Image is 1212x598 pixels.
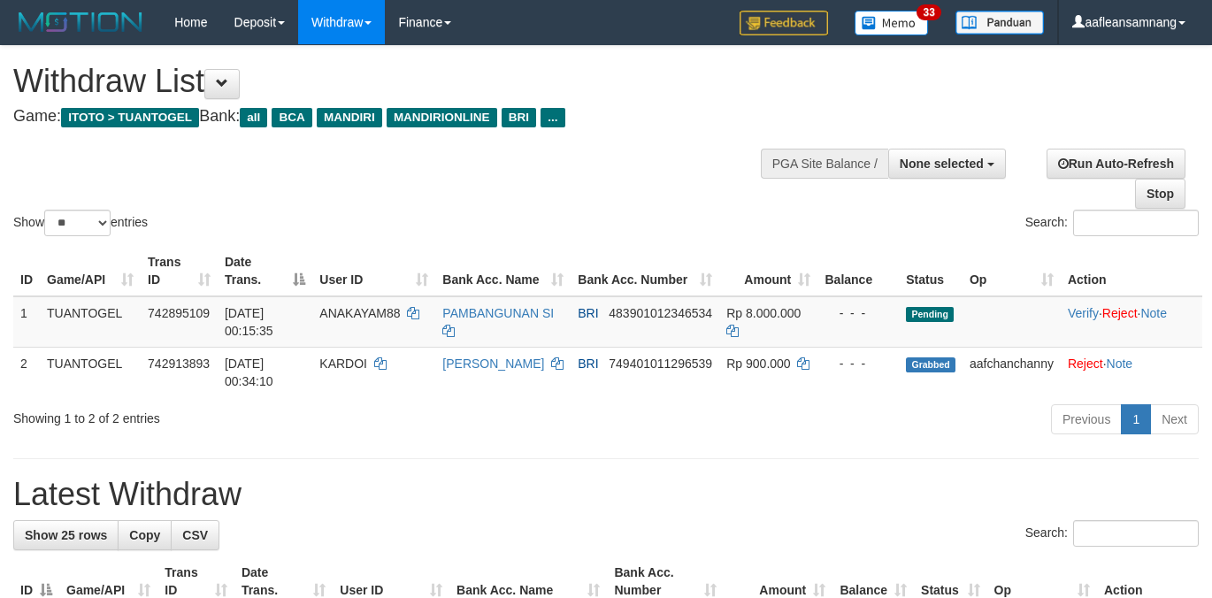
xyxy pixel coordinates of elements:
[1107,356,1133,371] a: Note
[900,157,984,171] span: None selected
[963,246,1061,296] th: Op: activate to sort column ascending
[225,356,273,388] span: [DATE] 00:34:10
[719,246,817,296] th: Amount: activate to sort column ascending
[40,296,141,348] td: TUANTOGEL
[825,304,892,322] div: - - -
[955,11,1044,34] img: panduan.png
[726,306,801,320] span: Rp 8.000.000
[13,64,790,99] h1: Withdraw List
[1061,296,1202,348] td: · ·
[218,246,312,296] th: Date Trans.: activate to sort column descending
[240,108,267,127] span: all
[442,306,554,320] a: PAMBANGUNAN SI
[1047,149,1185,179] a: Run Auto-Refresh
[171,520,219,550] a: CSV
[761,149,888,179] div: PGA Site Balance /
[740,11,828,35] img: Feedback.jpg
[578,306,598,320] span: BRI
[13,347,40,397] td: 2
[1140,306,1167,320] a: Note
[917,4,940,20] span: 33
[118,520,172,550] a: Copy
[1135,179,1185,209] a: Stop
[1025,520,1199,547] label: Search:
[1073,520,1199,547] input: Search:
[1061,246,1202,296] th: Action
[578,356,598,371] span: BRI
[435,246,571,296] th: Bank Acc. Name: activate to sort column ascending
[1068,306,1099,320] a: Verify
[148,356,210,371] span: 742913893
[502,108,536,127] span: BRI
[571,246,719,296] th: Bank Acc. Number: activate to sort column ascending
[888,149,1006,179] button: None selected
[13,520,119,550] a: Show 25 rows
[25,528,107,542] span: Show 25 rows
[13,9,148,35] img: MOTION_logo.png
[899,246,963,296] th: Status
[148,306,210,320] span: 742895109
[1025,210,1199,236] label: Search:
[1073,210,1199,236] input: Search:
[906,357,955,372] span: Grabbed
[963,347,1061,397] td: aafchanchanny
[61,108,199,127] span: ITOTO > TUANTOGEL
[1061,347,1202,397] td: ·
[272,108,311,127] span: BCA
[40,347,141,397] td: TUANTOGEL
[141,246,218,296] th: Trans ID: activate to sort column ascending
[13,477,1199,512] h1: Latest Withdraw
[442,356,544,371] a: [PERSON_NAME]
[1150,404,1199,434] a: Next
[609,356,712,371] span: Copy 749401011296539 to clipboard
[817,246,899,296] th: Balance
[906,307,954,322] span: Pending
[225,306,273,338] span: [DATE] 00:15:35
[317,108,382,127] span: MANDIRI
[13,402,492,427] div: Showing 1 to 2 of 2 entries
[387,108,497,127] span: MANDIRIONLINE
[129,528,160,542] span: Copy
[13,108,790,126] h4: Game: Bank:
[1068,356,1103,371] a: Reject
[1051,404,1122,434] a: Previous
[855,11,929,35] img: Button%20Memo.svg
[44,210,111,236] select: Showentries
[40,246,141,296] th: Game/API: activate to sort column ascending
[609,306,712,320] span: Copy 483901012346534 to clipboard
[1102,306,1138,320] a: Reject
[182,528,208,542] span: CSV
[13,296,40,348] td: 1
[319,306,400,320] span: ANAKAYAM88
[312,246,435,296] th: User ID: activate to sort column ascending
[541,108,564,127] span: ...
[319,356,367,371] span: KARDOI
[13,246,40,296] th: ID
[726,356,790,371] span: Rp 900.000
[825,355,892,372] div: - - -
[13,210,148,236] label: Show entries
[1121,404,1151,434] a: 1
